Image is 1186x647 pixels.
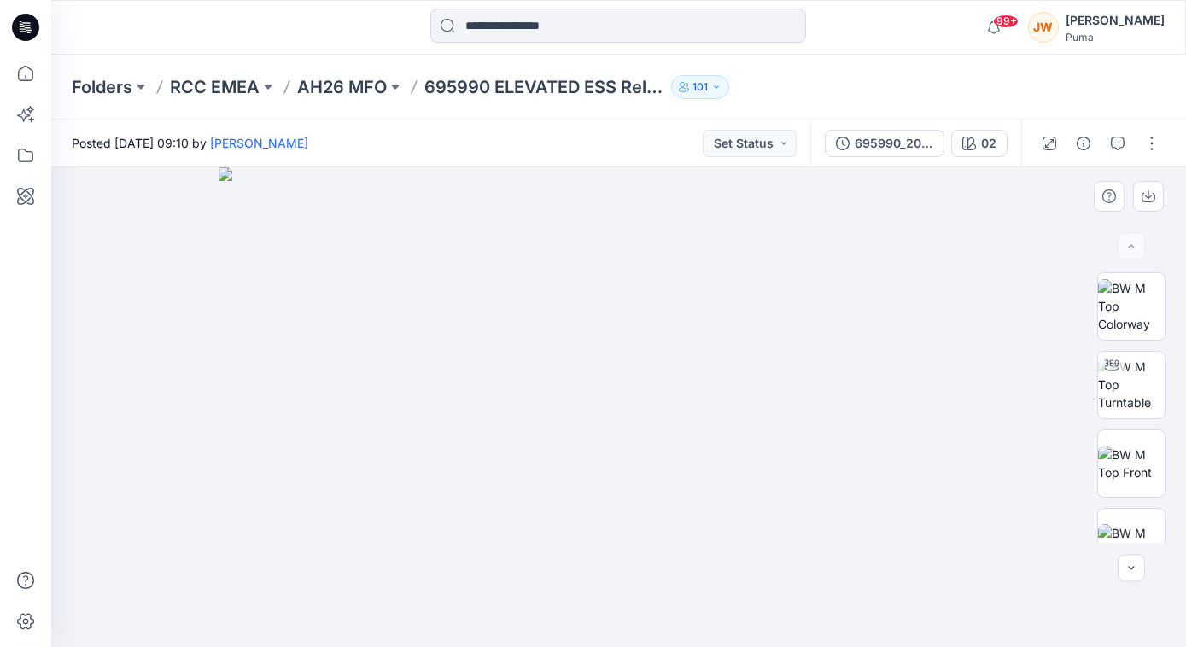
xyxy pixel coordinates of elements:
[1066,10,1165,31] div: [PERSON_NAME]
[1028,12,1059,43] div: JW
[981,134,996,153] div: 02
[855,134,933,153] div: 695990_20250924
[170,75,260,99] a: RCC EMEA
[1098,524,1165,560] img: BW M Top Back
[1098,358,1165,411] img: BW M Top Turntable
[1070,130,1097,157] button: Details
[1066,31,1165,44] div: Puma
[671,75,729,99] button: 101
[692,78,708,96] p: 101
[297,75,387,99] a: AH26 MFO
[993,15,1019,28] span: 99+
[72,75,132,99] a: Folders
[72,134,308,152] span: Posted [DATE] 09:10 by
[951,130,1008,157] button: 02
[825,130,944,157] button: 695990_20250924
[210,136,308,150] a: [PERSON_NAME]
[1098,279,1165,333] img: BW M Top Colorway
[424,75,664,99] p: 695990 ELEVATED ESS Relaxed Tee
[1098,446,1165,481] img: BW M Top Front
